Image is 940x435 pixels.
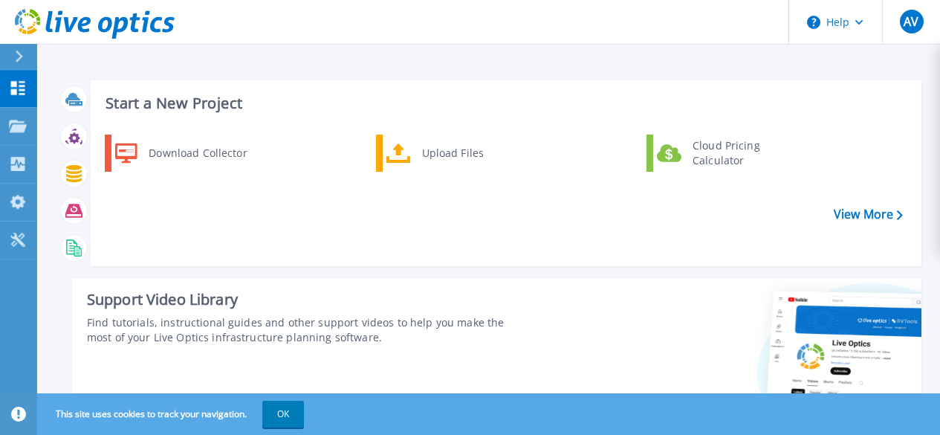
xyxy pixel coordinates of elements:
button: OK [262,401,304,428]
div: Download Collector [141,138,253,168]
div: Find tutorials, instructional guides and other support videos to help you make the most of your L... [87,315,528,345]
div: Support Video Library [87,290,528,309]
a: Upload Files [376,135,528,172]
span: AV [904,16,918,28]
a: Download Collector [105,135,257,172]
div: Cloud Pricing Calculator [685,138,795,168]
a: Cloud Pricing Calculator [646,135,799,172]
a: View More [834,207,903,222]
div: Upload Files [415,138,525,168]
span: This site uses cookies to track your navigation. [41,401,304,428]
h3: Start a New Project [106,95,902,112]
